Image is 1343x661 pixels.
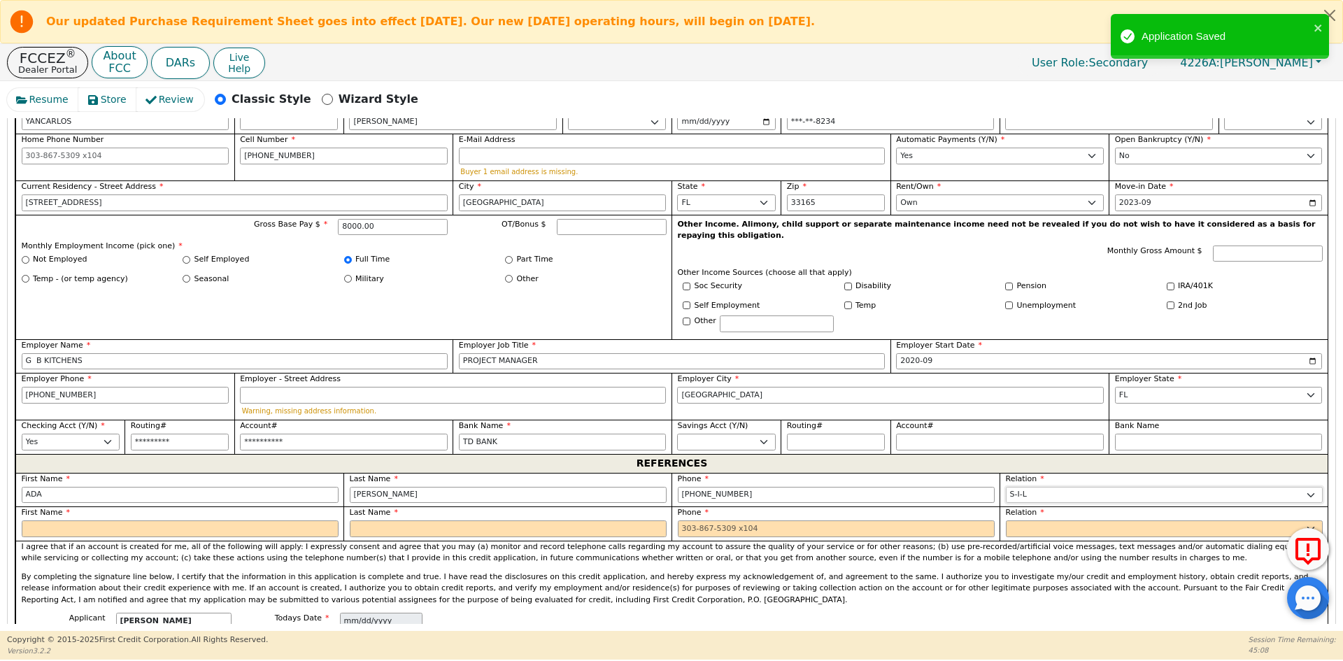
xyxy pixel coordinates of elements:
p: Other Income Sources (choose all that apply) [678,267,1323,279]
span: Employer City [677,374,739,383]
span: Cell Number [240,135,295,144]
span: Last Name [350,474,398,483]
p: About [103,50,136,62]
label: Other [695,315,716,327]
span: Live [228,52,250,63]
p: Classic Style [232,91,311,108]
span: Employer Phone [22,374,92,383]
input: 303-867-5309 x104 [240,148,448,164]
label: Full Time [355,254,390,266]
span: OT/Bonus $ [502,220,546,229]
span: Account# [240,421,278,430]
a: User Role:Secondary [1018,49,1162,76]
label: Pension [1017,280,1046,292]
button: FCCEZ®Dealer Portal [7,47,88,78]
p: Version 3.2.2 [7,646,268,656]
input: YYYY-MM-DD [896,353,1322,370]
input: Y/N [1167,283,1174,290]
span: Relation [1006,508,1044,517]
button: Close alert [1317,1,1342,29]
input: 303-867-5309 x104 [22,387,229,404]
button: Report Error to FCC [1287,528,1329,570]
p: Dealer Portal [18,65,77,74]
span: Employer State [1115,374,1181,383]
input: Y/N [1005,301,1013,309]
p: Warning, missing address information. [242,407,665,415]
label: Seasonal [194,273,229,285]
p: Buyer 1 email address is missing. [460,168,883,176]
p: Wizard Style [339,91,418,108]
span: Review [159,92,194,107]
span: Bank Name [1115,421,1160,430]
input: first last [116,613,232,630]
span: Relation [1006,474,1044,483]
span: All Rights Reserved. [191,635,268,644]
button: LiveHelp [213,48,265,78]
span: Employer - Street Address [240,374,341,383]
label: Disability [855,280,891,292]
label: Temp [855,300,876,312]
button: Resume [7,88,79,111]
span: Help [228,63,250,74]
button: Review [136,88,204,111]
p: Secondary [1018,49,1162,76]
button: AboutFCC [92,46,147,79]
p: I agree that if an account is created for me, all of the following will apply: I expressly consen... [22,541,1323,564]
label: IRA/401K [1178,280,1213,292]
input: YYYY-MM-DD [677,114,775,131]
input: 000-00-0000 [787,114,995,131]
span: Account# [896,421,934,430]
span: Open Bankruptcy (Y/N) [1115,135,1211,144]
span: First Name [22,474,71,483]
span: State [677,182,705,191]
span: Last Name [350,508,398,517]
input: YYYY-MM-DD [1115,194,1323,211]
span: Zip [787,182,806,191]
span: Employer Name [22,341,91,350]
input: 303-867-5309 x104 [22,148,229,164]
span: Monthly Gross Amount $ [1107,246,1202,255]
label: Temp - (or temp agency) [33,273,128,285]
input: Y/N [683,301,690,309]
label: Unemployment [1017,300,1076,312]
span: Employer Job Title [459,341,536,350]
span: City [459,182,481,191]
input: Y/N [1005,283,1013,290]
b: Our updated Purchase Requirement Sheet goes into effect [DATE]. Our new [DATE] operating hours, w... [46,15,815,28]
span: Todays Date [275,613,329,623]
label: Soc Security [695,280,742,292]
p: FCCEZ [18,51,77,65]
span: Checking Acct (Y/N) [22,421,105,430]
label: Self Employment [695,300,760,312]
div: Application Saved [1142,29,1309,45]
button: DARs [151,47,210,79]
label: Military [355,273,384,285]
span: Routing# [787,421,823,430]
input: Y/N [844,283,852,290]
span: Routing# [131,421,166,430]
label: Not Employed [33,254,87,266]
sup: ® [66,48,76,60]
label: Self Employed [194,254,250,266]
span: Store [101,92,127,107]
span: Applicant Signature: [58,613,105,634]
p: Copyright © 2015- 2025 First Credit Corporation. [7,634,268,646]
p: 45:08 [1249,645,1336,655]
p: Other Income. Alimony, child support or separate maintenance income need not be revealed if you d... [678,219,1323,242]
span: User Role : [1032,56,1088,69]
span: E-Mail Address [459,135,516,144]
span: Savings Acct (Y/N) [677,421,748,430]
span: [PERSON_NAME] [1180,56,1313,69]
span: Automatic Payments (Y/N) [896,135,1004,144]
span: Gross Base Pay $ [254,220,327,229]
span: Resume [29,92,69,107]
input: 303-867-5309 x104 [678,487,995,504]
span: Move-in Date [1115,182,1174,191]
p: By completing the signature line below, I certify that the information in this application is com... [22,571,1323,606]
span: Current Residency - Street Address [22,182,164,191]
span: Phone [678,474,709,483]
